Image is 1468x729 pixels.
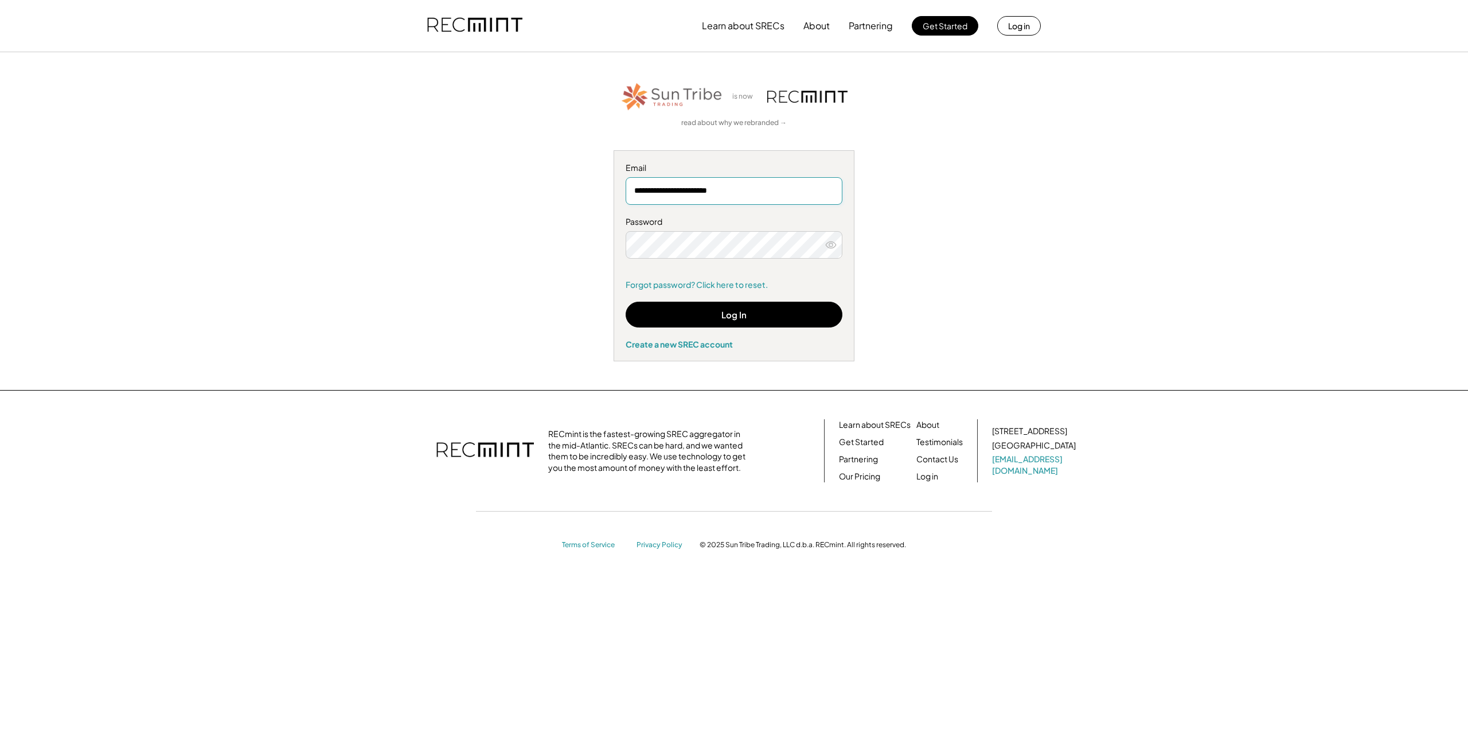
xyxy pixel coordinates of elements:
div: is now [729,92,762,102]
a: About [916,419,939,431]
a: Partnering [839,454,878,465]
button: About [803,14,830,37]
button: Get Started [912,16,978,36]
a: Our Pricing [839,471,880,482]
a: Get Started [839,436,884,448]
a: Forgot password? Click here to reset. [626,279,842,291]
div: Email [626,162,842,174]
a: Learn about SRECs [839,419,911,431]
div: Create a new SREC account [626,339,842,349]
div: [GEOGRAPHIC_DATA] [992,440,1076,451]
a: Privacy Policy [637,540,688,550]
a: [EMAIL_ADDRESS][DOMAIN_NAME] [992,454,1078,476]
a: Terms of Service [562,540,625,550]
img: STT_Horizontal_Logo%2B-%2BColor.png [620,81,724,112]
img: recmint-logotype%403x.png [427,6,522,45]
div: [STREET_ADDRESS] [992,426,1067,437]
div: RECmint is the fastest-growing SREC aggregator in the mid-Atlantic. SRECs can be hard, and we wan... [548,428,752,473]
img: recmint-logotype%403x.png [767,91,848,103]
div: Password [626,216,842,228]
a: read about why we rebranded → [681,118,787,128]
div: © 2025 Sun Tribe Trading, LLC d.b.a. RECmint. All rights reserved. [700,540,906,549]
button: Learn about SRECs [702,14,784,37]
a: Contact Us [916,454,958,465]
button: Log In [626,302,842,328]
img: recmint-logotype%403x.png [436,431,534,471]
button: Log in [997,16,1041,36]
a: Testimonials [916,436,963,448]
a: Log in [916,471,938,482]
button: Partnering [849,14,893,37]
